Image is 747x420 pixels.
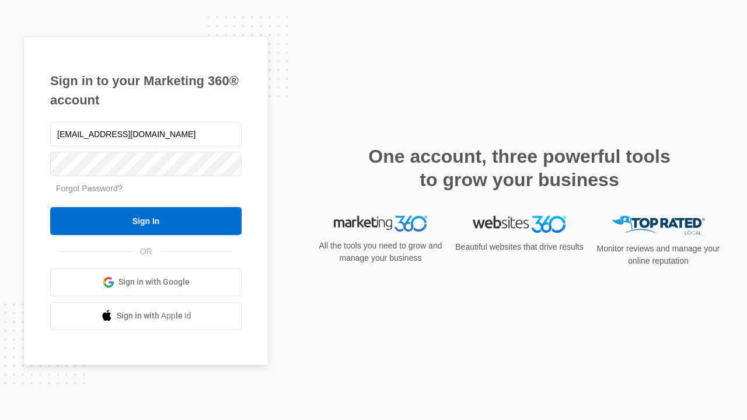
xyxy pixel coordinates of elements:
[315,240,446,264] p: All the tools you need to grow and manage your business
[50,302,242,330] a: Sign in with Apple Id
[50,268,242,296] a: Sign in with Google
[365,145,674,191] h2: One account, three powerful tools to grow your business
[56,184,123,193] a: Forgot Password?
[50,71,242,110] h1: Sign in to your Marketing 360® account
[118,276,190,288] span: Sign in with Google
[612,216,705,235] img: Top Rated Local
[454,241,585,253] p: Beautiful websites that drive results
[132,246,160,258] span: OR
[473,216,566,233] img: Websites 360
[50,207,242,235] input: Sign In
[593,243,724,267] p: Monitor reviews and manage your online reputation
[50,122,242,146] input: Email
[117,310,191,322] span: Sign in with Apple Id
[334,216,427,232] img: Marketing 360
